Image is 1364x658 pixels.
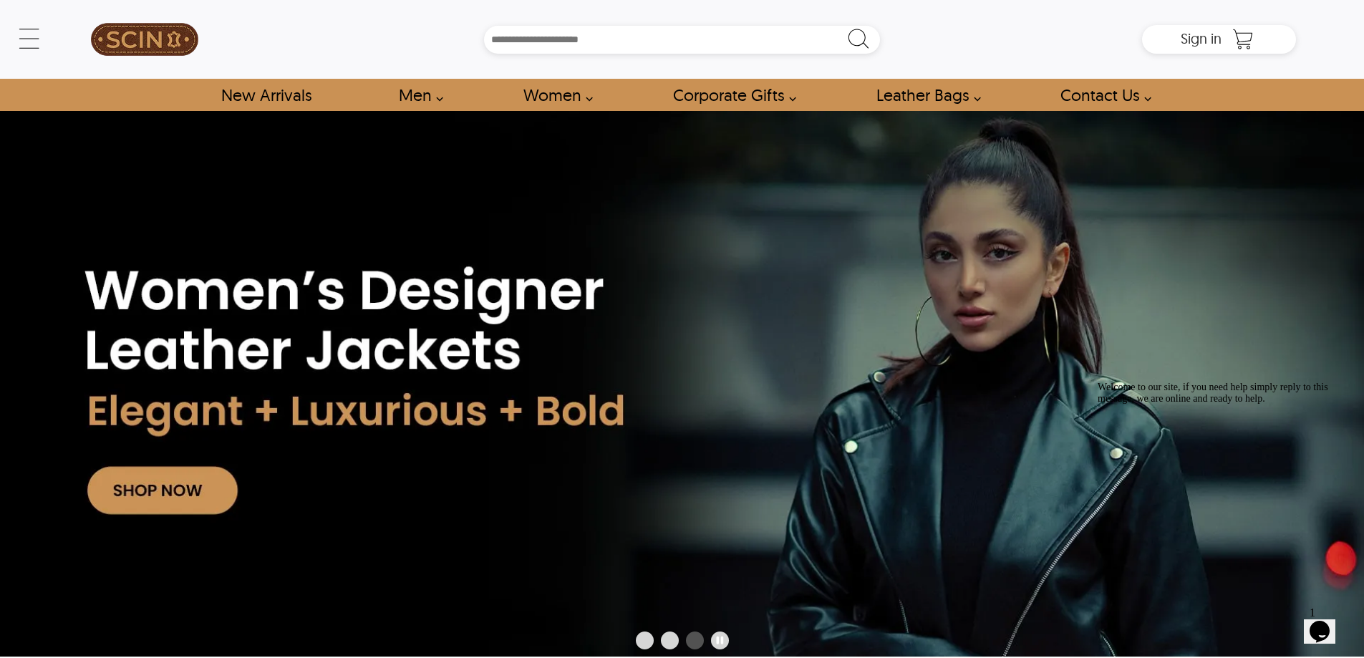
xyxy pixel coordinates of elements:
[6,6,263,29] div: Welcome to our site, if you need help simply reply to this message, we are online and ready to help.
[1181,29,1222,47] span: Sign in
[6,6,236,28] span: Welcome to our site, if you need help simply reply to this message, we are online and ready to help.
[68,7,221,72] a: SCIN
[91,7,198,72] img: SCIN
[1092,376,1350,594] iframe: chat widget
[1304,601,1350,644] iframe: chat widget
[382,79,451,111] a: shop men's leather jackets
[205,79,327,111] a: Shop New Arrivals
[507,79,601,111] a: Shop Women Leather Jackets
[657,79,804,111] a: Shop Leather Corporate Gifts
[1181,34,1222,46] a: Sign in
[860,79,989,111] a: Shop Leather Bags
[1229,29,1257,50] a: Shopping Cart
[1044,79,1159,111] a: contact-us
